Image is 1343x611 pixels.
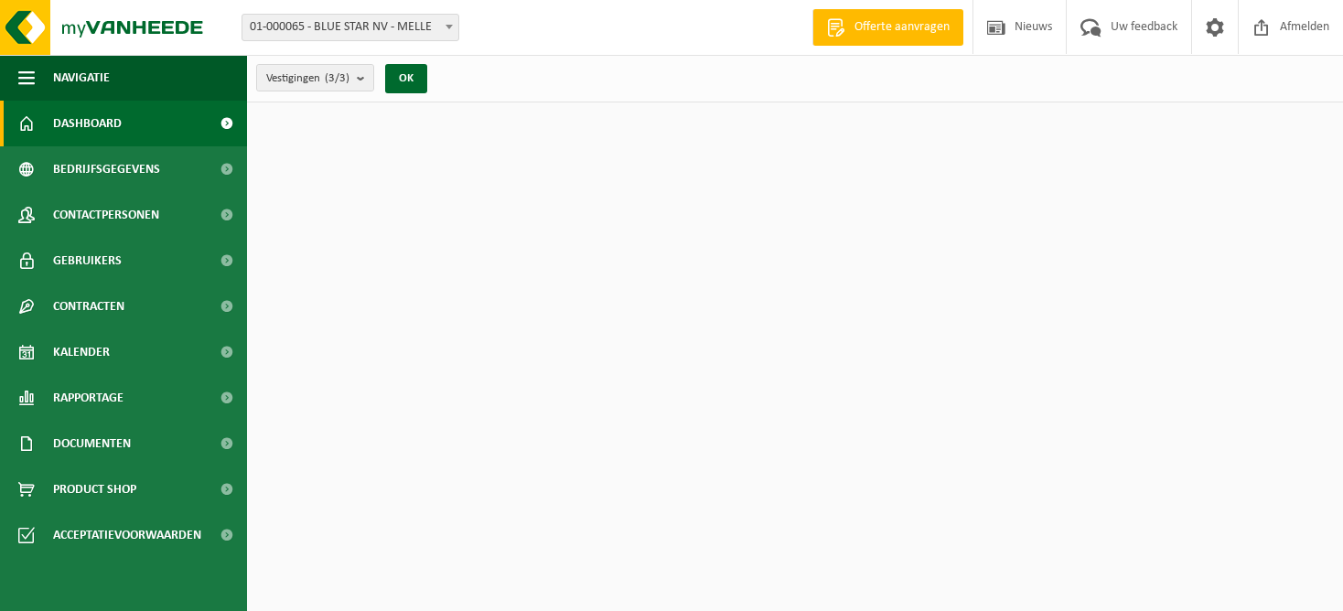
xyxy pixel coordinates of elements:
[53,238,122,284] span: Gebruikers
[53,375,124,421] span: Rapportage
[53,284,124,329] span: Contracten
[53,329,110,375] span: Kalender
[256,64,374,91] button: Vestigingen(3/3)
[266,65,349,92] span: Vestigingen
[325,72,349,84] count: (3/3)
[242,14,459,41] span: 01-000065 - BLUE STAR NV - MELLE
[812,9,963,46] a: Offerte aanvragen
[53,55,110,101] span: Navigatie
[53,421,131,466] span: Documenten
[53,192,159,238] span: Contactpersonen
[53,466,136,512] span: Product Shop
[53,146,160,192] span: Bedrijfsgegevens
[850,18,954,37] span: Offerte aanvragen
[53,101,122,146] span: Dashboard
[385,64,427,93] button: OK
[242,15,458,40] span: 01-000065 - BLUE STAR NV - MELLE
[53,512,201,558] span: Acceptatievoorwaarden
